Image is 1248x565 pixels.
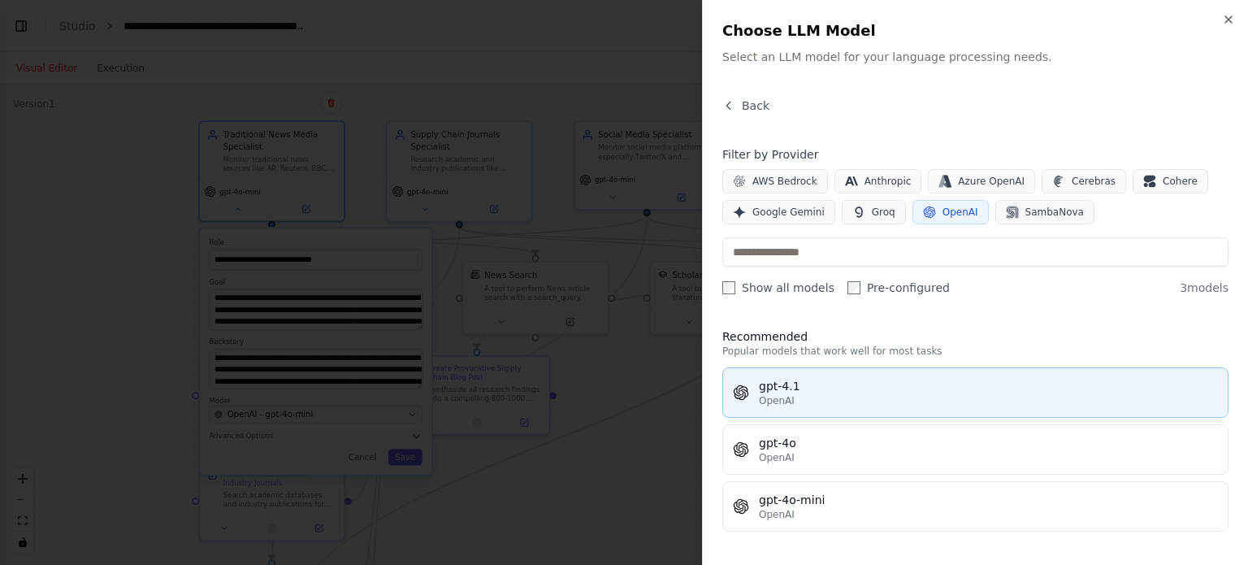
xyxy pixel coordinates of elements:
button: Azure OpenAI [928,169,1035,193]
div: gpt-4o-mini [759,492,1218,508]
span: Groq [872,206,895,219]
label: Show all models [722,280,834,296]
span: Google Gemini [752,206,825,219]
p: Select an LLM model for your language processing needs. [722,49,1228,65]
span: Anthropic [864,175,912,188]
span: OpenAI [759,394,795,407]
button: gpt-4o-miniOpenAI [722,481,1228,532]
h4: Filter by Provider [722,146,1228,163]
span: SambaNova [1025,206,1084,219]
h2: Choose LLM Model [722,20,1228,42]
span: Azure OpenAI [958,175,1025,188]
div: gpt-4o [759,435,1218,451]
button: Cerebras [1042,169,1126,193]
input: Show all models [722,281,735,294]
span: Back [742,98,769,114]
button: gpt-4oOpenAI [722,424,1228,475]
span: OpenAI [759,451,795,464]
span: OpenAI [759,508,795,521]
span: 3 models [1180,280,1228,296]
button: gpt-4.1OpenAI [722,367,1228,418]
button: Google Gemini [722,200,835,224]
button: OpenAI [912,200,989,224]
button: Anthropic [834,169,922,193]
button: AWS Bedrock [722,169,828,193]
span: Cohere [1163,175,1198,188]
button: Groq [842,200,906,224]
button: Back [722,98,769,114]
button: Cohere [1133,169,1208,193]
span: AWS Bedrock [752,175,817,188]
input: Pre-configured [847,281,860,294]
div: gpt-4.1 [759,378,1218,394]
p: Popular models that work well for most tasks [722,345,1228,358]
button: SambaNova [995,200,1094,224]
h3: Recommended [722,328,1228,345]
span: OpenAI [942,206,978,219]
label: Pre-configured [847,280,950,296]
span: Cerebras [1072,175,1116,188]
